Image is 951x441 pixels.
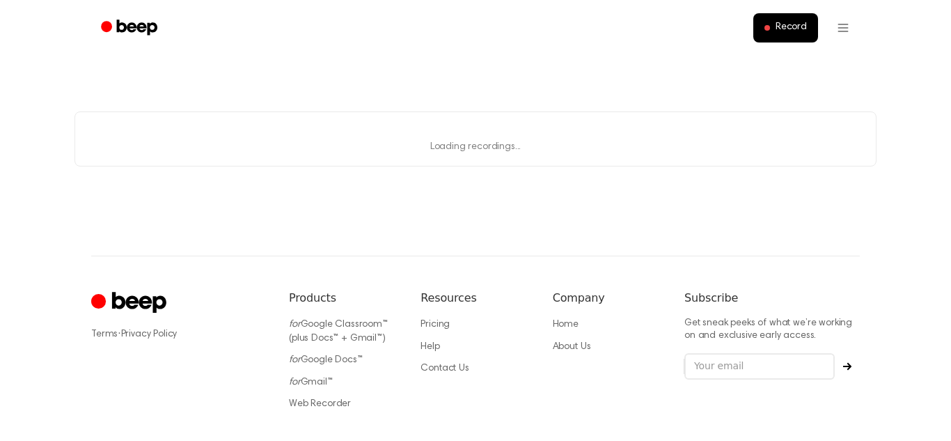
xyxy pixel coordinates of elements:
h6: Company [553,290,662,307]
p: Get sneak peeks of what we’re working on and exclusive early access. [684,318,860,342]
i: for [289,378,301,387]
a: forGoogle Classroom™ (plus Docs™ + Gmail™) [289,320,388,343]
a: Contact Us [421,364,469,373]
a: forGmail™ [289,378,333,387]
a: Web Recorder [289,399,351,409]
button: Open menu [826,11,860,45]
span: Record [776,22,807,34]
a: Terms [91,330,118,339]
a: Privacy Policy [121,330,178,339]
p: Loading recordings... [75,140,876,155]
a: About Us [553,342,591,352]
button: Subscribe [835,362,860,371]
a: forGoogle Docs™ [289,355,363,365]
h6: Products [289,290,398,307]
a: Beep [91,15,170,42]
button: Record [753,13,818,42]
a: Home [553,320,579,330]
i: for [289,320,301,330]
a: Pricing [421,320,450,330]
a: Cruip [91,290,170,317]
i: for [289,355,301,365]
h6: Subscribe [684,290,860,307]
h6: Resources [421,290,530,307]
a: Help [421,342,439,352]
div: · [91,327,267,341]
input: Your email [684,353,835,380]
